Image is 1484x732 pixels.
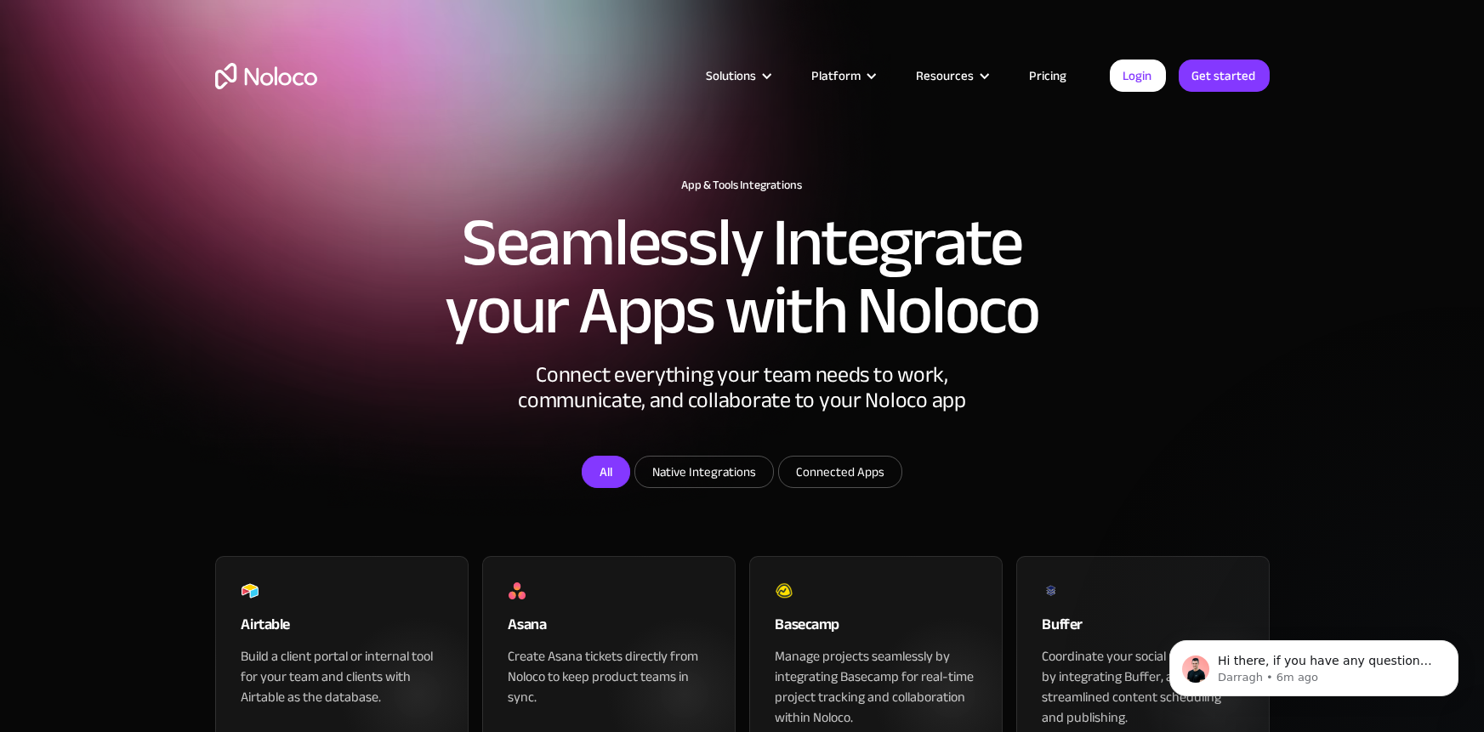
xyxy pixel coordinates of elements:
div: Platform [791,65,896,87]
h1: App & Tools Integrations [215,179,1270,192]
div: Asana [509,612,709,646]
iframe: Intercom notifications message [1144,604,1484,723]
div: Coordinate your social media posts by integrating Buffer, allowing for streamlined content schedu... [1043,646,1243,728]
a: Pricing [1009,65,1089,87]
a: Login [1110,60,1166,92]
div: Resources [917,65,975,87]
div: Platform [812,65,861,87]
a: Get started [1179,60,1270,92]
div: Basecamp [776,612,976,646]
div: Solutions [707,65,757,87]
div: Create Asana tickets directly from Noloco to keep product teams in sync. [509,646,709,707]
div: Buffer [1043,612,1243,646]
form: Email Form [402,456,1083,492]
div: Build a client portal or internal tool for your team and clients with Airtable as the database. [242,646,442,707]
div: Resources [896,65,1009,87]
a: All [582,456,630,488]
div: Solutions [685,65,791,87]
h2: Seamlessly Integrate your Apps with Noloco [445,209,1040,345]
div: Airtable [242,612,442,646]
a: home [215,63,317,89]
div: Connect everything your team needs to work, communicate, and collaborate to your Noloco app [487,362,998,456]
div: Manage projects seamlessly by integrating Basecamp for real-time project tracking and collaborati... [776,646,976,728]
